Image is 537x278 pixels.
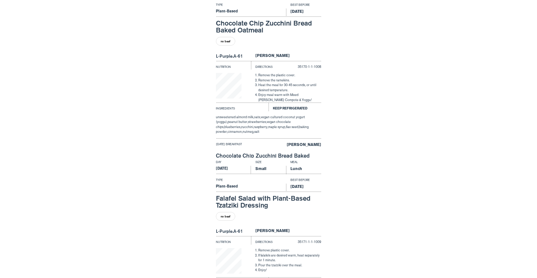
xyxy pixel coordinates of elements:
[286,3,321,9] div: Best Before
[286,166,321,174] div: Lunch
[241,125,254,129] span: zucchini,
[251,160,286,166] div: Size
[286,125,299,129] span: flax seed,
[216,120,291,129] span: vegan chocolate chips,
[251,236,286,245] div: Directions
[216,184,286,192] div: Plant-Based
[258,268,321,273] li: Enjoy!
[251,166,286,174] div: Small
[298,240,321,244] span: 35171-1-1-1009
[286,184,321,192] div: [DATE]
[258,253,321,263] li: If falafels are desired warm, heat separately for 1 minute.
[216,228,251,236] div: L-Purple.A-61
[228,120,248,124] span: peanut butter,
[258,93,321,103] li: Enjoy meal warm with Mixed [PERSON_NAME] Compote & Yoggu!
[251,228,321,236] div: [PERSON_NAME]
[221,212,231,220] span: no beef
[216,61,251,70] div: Nutrition
[286,9,321,17] div: [DATE]
[268,142,321,150] div: [PERSON_NAME]
[243,130,254,134] span: nutmeg,
[224,125,241,129] span: blueberries,
[221,37,231,45] span: no beef
[216,9,286,17] div: Plant-Based
[216,20,321,34] div: Chocolate Chip Zucchini Bread Baked Oatmeal
[286,178,321,184] div: Best Before
[216,115,254,119] span: unsweetened almond milk,
[216,236,251,245] div: Nutrition
[268,103,321,111] div: Keep Refrigerated
[258,78,321,83] li: Remove the ramekins.
[258,263,321,268] li: Pour the tzatziki over the meal.
[258,73,321,78] li: Remove the plastic cover.
[251,61,286,70] div: Directions
[258,248,321,253] li: Remove plastic cover.
[216,3,286,9] div: Type
[286,160,321,166] div: Meal
[216,153,321,164] div: Chocolate Chip Zucchini Bread Baked Oatmeal
[258,83,321,93] li: Heat the meal for 30-45 seconds, or until desired temperature.
[216,142,268,150] div: [DATE] breakfast
[298,65,321,69] span: 35170-1-1-1008
[216,178,286,184] div: Type
[248,120,267,124] span: strawberries,
[254,115,261,119] span: oats,
[216,53,251,61] div: L-Purple.A-61
[251,53,321,61] div: [PERSON_NAME]
[216,160,251,166] div: Day
[216,103,268,111] div: Ingredients
[216,195,321,209] div: Falafel Salad with Plant-Based Tzatziki Dressing
[268,125,286,129] span: maple syrup,
[216,166,251,174] div: [DATE]
[254,125,268,129] span: raspberry,
[228,130,243,134] span: cinnamon,
[254,130,259,134] span: salt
